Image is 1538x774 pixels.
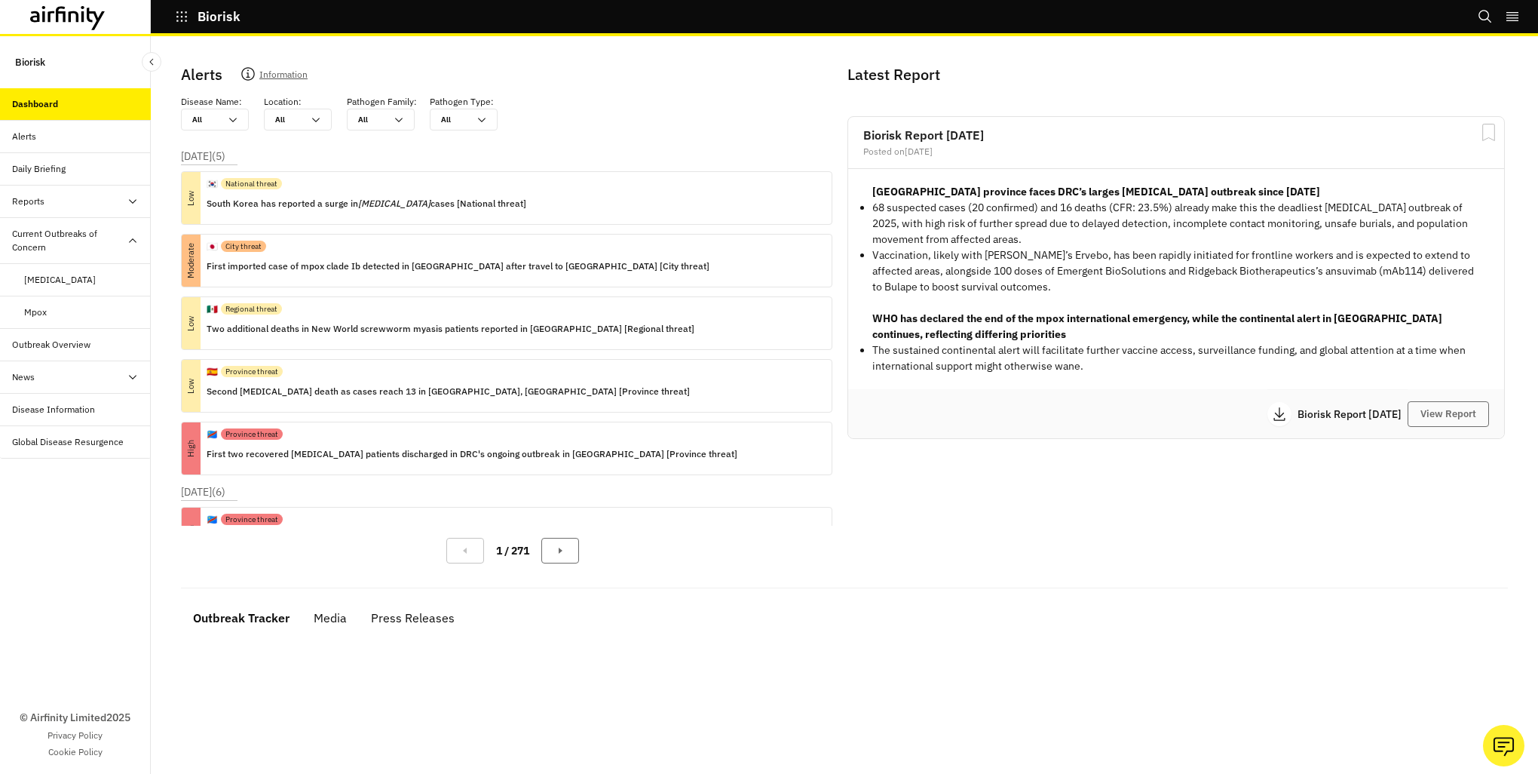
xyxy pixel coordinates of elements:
[872,247,1480,295] p: Vaccination, likely with [PERSON_NAME]’s Ervebo, has been rapidly initiated for frontline workers...
[496,543,529,559] p: 1 / 271
[207,365,218,379] p: 🇪🇸
[198,10,241,23] p: Biorisk
[193,607,290,629] div: Outbreak Tracker
[863,147,1489,156] div: Posted on [DATE]
[12,435,124,449] div: Global Disease Resurgence
[207,177,218,191] p: 🇰🇷
[541,538,579,564] button: Next Page
[207,513,218,527] p: 🇨🇩
[12,97,58,111] div: Dashboard
[446,538,484,564] button: Previous Page
[207,303,218,316] p: 🇲🇽
[264,95,302,109] p: Location :
[314,607,347,629] div: Media
[24,273,96,287] div: [MEDICAL_DATA]
[872,185,1320,198] strong: [GEOGRAPHIC_DATA] province faces DRC’s larges [MEDICAL_DATA] outbreak since [DATE]
[12,338,90,352] div: Outbreak Overview
[165,251,217,270] p: Moderate
[1483,725,1524,766] button: Ask our analysts
[225,178,277,189] p: National threat
[863,129,1489,141] h2: Biorisk Report [DATE]
[1478,4,1493,29] button: Search
[181,149,225,164] p: [DATE] ( 5 )
[12,403,95,416] div: Disease Information
[872,200,1480,247] p: 68 suspected cases (20 confirmed) and 16 deaths (CFR: 23.5%) already make this the deadliest [MED...
[12,227,127,254] div: Current Outbreaks of Concern
[225,366,278,377] p: Province threat
[175,4,241,29] button: Biorisk
[48,745,103,759] a: Cookie Policy
[207,446,737,462] p: First two recovered [MEDICAL_DATA] patients discharged in DRC's ongoing outbreak in [GEOGRAPHIC_D...
[165,439,217,458] p: High
[181,484,225,500] p: [DATE] ( 6 )
[20,710,130,726] p: © Airfinity Limited 2025
[165,376,217,395] p: Low
[358,198,430,209] i: [MEDICAL_DATA]
[207,195,526,212] p: South Korea has reported a surge in cases [National threat]
[207,258,709,275] p: First imported case of mpox clade Ib detected in [GEOGRAPHIC_DATA] after travel to [GEOGRAPHIC_DA...
[1479,123,1498,142] svg: Bookmark Report
[1297,409,1408,419] p: Biorisk Report [DATE]
[225,241,262,252] p: City threat
[371,607,455,629] div: Press Releases
[430,95,494,109] p: Pathogen Type :
[24,306,47,319] div: Mpox
[872,312,1442,341] strong: WHO has declared the end of the mpox international emergency, while the continental alert in [GEO...
[872,342,1480,374] p: The sustained continental alert will facilitate further vaccine access, surveillance funding, and...
[347,95,417,109] p: Pathogen Family :
[225,303,277,315] p: Regional threat
[207,240,218,253] p: 🇯🇵
[259,66,308,88] p: Information
[847,63,1502,86] p: Latest Report
[207,321,694,337] p: Two additional deaths in New World screwworm myasis patients reported in [GEOGRAPHIC_DATA] [Regio...
[12,162,66,176] div: Daily Briefing
[12,370,35,384] div: News
[165,189,217,207] p: Low
[181,63,222,86] p: Alerts
[207,383,690,400] p: Second [MEDICAL_DATA] death as cases reach 13 in [GEOGRAPHIC_DATA], [GEOGRAPHIC_DATA] [Province t...
[15,48,45,76] p: Biorisk
[1408,401,1489,427] button: View Report
[225,514,278,525] p: Province threat
[207,428,218,441] p: 🇨🇩
[47,729,103,742] a: Privacy Policy
[225,428,278,440] p: Province threat
[181,95,242,109] p: Disease Name :
[142,52,161,72] button: Close Sidebar
[12,195,44,208] div: Reports
[165,524,217,543] p: High
[165,314,217,333] p: Low
[12,130,36,143] div: Alerts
